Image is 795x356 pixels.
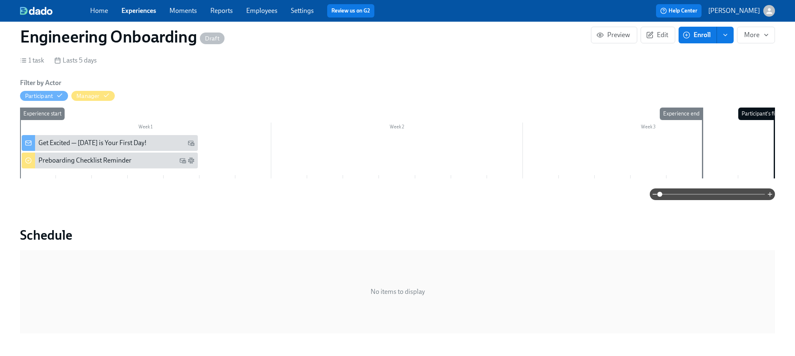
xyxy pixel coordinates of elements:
[327,4,374,18] button: Review us on G2
[22,153,198,168] div: Preboarding Checklist Reminder
[76,92,99,100] div: Hide Manager
[708,5,775,17] button: [PERSON_NAME]
[22,135,198,151] div: Get Excited — [DATE] is Your First Day!
[121,7,156,15] a: Experiences
[660,108,703,120] div: Experience end
[246,7,278,15] a: Employees
[331,7,370,15] a: Review us on G2
[188,140,194,146] svg: Work Email
[20,250,775,333] div: No items to display
[271,123,522,133] div: Week 2
[20,108,65,120] div: Experience start
[210,7,233,15] a: Reports
[708,6,760,15] p: [PERSON_NAME]
[179,157,186,164] svg: Work Email
[38,156,131,165] div: Preboarding Checklist Reminder
[591,27,637,43] button: Preview
[54,56,97,65] div: Lasts 5 days
[20,27,225,47] h1: Engineering Onboarding
[641,27,675,43] button: Edit
[660,7,697,15] span: Help Center
[38,138,146,148] div: Get Excited — [DATE] is Your First Day!
[20,56,44,65] div: 1 task
[20,7,53,15] img: dado
[169,7,197,15] a: Moments
[90,7,108,15] a: Home
[20,123,271,133] div: Week 1
[648,31,668,39] span: Edit
[598,31,630,39] span: Preview
[679,27,717,43] button: Enroll
[737,27,775,43] button: More
[20,7,90,15] a: dado
[20,78,61,88] h6: Filter by Actor
[744,31,768,39] span: More
[291,7,314,15] a: Settings
[523,123,774,133] div: Week 3
[25,92,53,100] div: Hide Participant
[717,27,734,43] button: enroll
[188,157,194,164] svg: Slack
[684,31,711,39] span: Enroll
[20,227,775,243] h2: Schedule
[656,4,702,18] button: Help Center
[200,35,225,42] span: Draft
[71,91,114,101] button: Manager
[20,91,68,101] button: Participant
